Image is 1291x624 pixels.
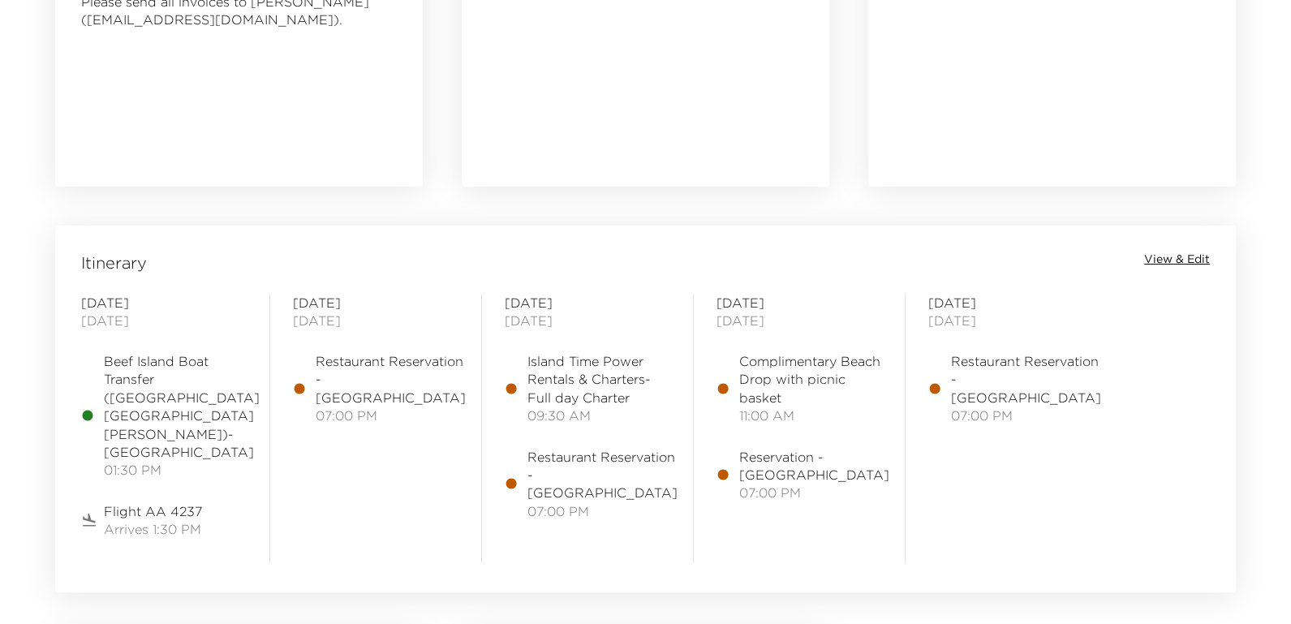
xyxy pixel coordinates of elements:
[928,312,1094,329] span: [DATE]
[527,352,670,407] span: Island Time Power Rentals & Charters- Full day Charter
[739,448,889,484] span: Reservation - [GEOGRAPHIC_DATA]
[293,312,458,329] span: [DATE]
[1144,252,1210,268] button: View & Edit
[104,461,260,479] span: 01:30 PM
[739,484,889,501] span: 07:00 PM
[951,352,1101,407] span: Restaurant Reservation - [GEOGRAPHIC_DATA]
[316,407,466,424] span: 07:00 PM
[717,294,882,312] span: [DATE]
[527,407,670,424] span: 09:30 AM
[717,312,882,329] span: [DATE]
[104,502,202,520] span: Flight AA 4237
[928,294,1094,312] span: [DATE]
[104,520,202,538] span: Arrives 1:30 PM
[739,352,882,407] span: Complimentary Beach Drop with picnic basket
[739,407,882,424] span: 11:00 AM
[505,312,670,329] span: [DATE]
[104,352,260,461] span: Beef Island Boat Transfer ([GEOGRAPHIC_DATA] [GEOGRAPHIC_DATA][PERSON_NAME])- [GEOGRAPHIC_DATA]
[951,407,1101,424] span: 07:00 PM
[293,294,458,312] span: [DATE]
[104,562,254,616] span: Restaurant Reservation - [GEOGRAPHIC_DATA]
[81,294,247,312] span: [DATE]
[527,502,678,520] span: 07:00 PM
[316,352,466,407] span: Restaurant Reservation - [GEOGRAPHIC_DATA]
[505,294,670,312] span: [DATE]
[81,252,147,274] span: Itinerary
[81,312,247,329] span: [DATE]
[527,448,678,502] span: Restaurant Reservation - [GEOGRAPHIC_DATA]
